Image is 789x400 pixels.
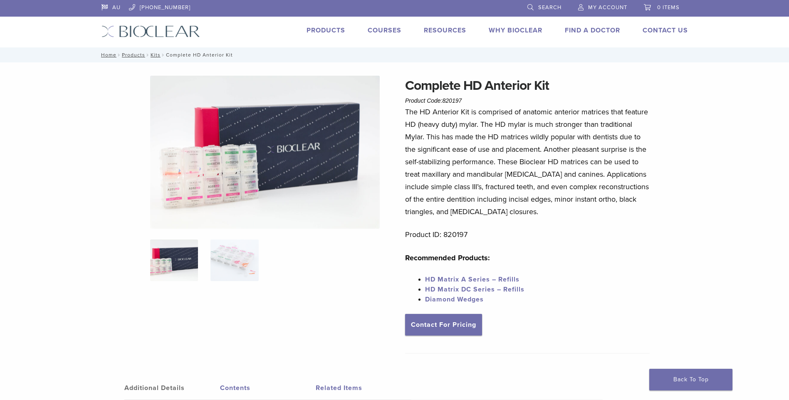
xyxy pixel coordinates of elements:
p: Product ID: 820197 [405,228,650,241]
a: HD Matrix A Series – Refills [425,275,519,284]
a: Contact For Pricing [405,314,482,336]
a: Related Items [316,376,411,400]
span: Search [538,4,561,11]
a: Products [122,52,145,58]
img: Complete HD Anterior Kit - Image 2 [210,240,258,281]
a: Why Bioclear [489,26,542,35]
span: / [161,53,166,57]
img: IMG_8088 (1) [150,76,380,229]
strong: Recommended Products: [405,253,490,262]
span: / [145,53,151,57]
img: IMG_8088-1-324x324.jpg [150,240,198,281]
h1: Complete HD Anterior Kit [405,76,650,96]
a: Additional Details [124,376,220,400]
a: Contact Us [643,26,688,35]
a: Diamond Wedges [425,295,484,304]
a: Products [307,26,345,35]
img: Bioclear [101,25,200,37]
a: Resources [424,26,466,35]
a: Find A Doctor [565,26,620,35]
a: HD Matrix DC Series – Refills [425,285,524,294]
span: My Account [588,4,627,11]
a: Kits [151,52,161,58]
p: The HD Anterior Kit is comprised of anatomic anterior matrices that feature HD (heavy duty) mylar... [405,106,650,218]
a: Courses [368,26,401,35]
span: 0 items [657,4,680,11]
nav: Complete HD Anterior Kit [95,47,694,62]
span: / [116,53,122,57]
span: 820197 [443,97,462,104]
span: Product Code: [405,97,462,104]
a: Back To Top [649,369,732,390]
a: Contents [220,376,316,400]
a: Home [99,52,116,58]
